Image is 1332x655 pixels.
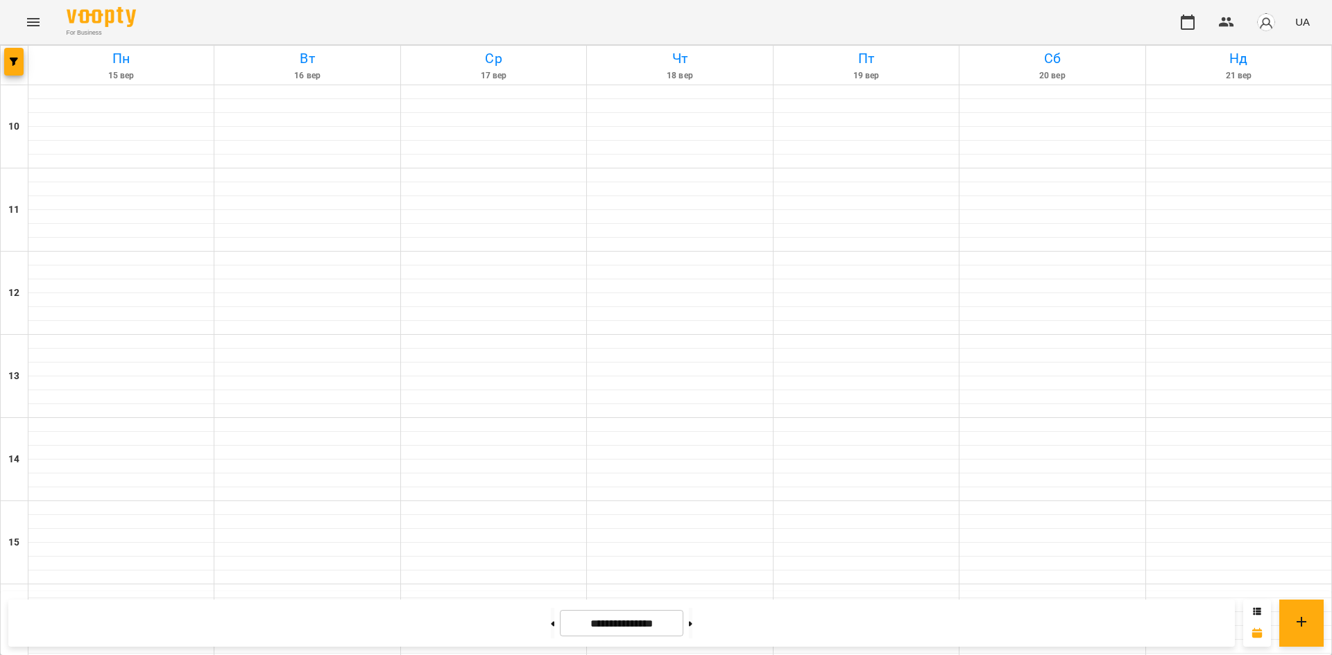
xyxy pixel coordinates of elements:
h6: 18 вер [589,69,770,82]
h6: 19 вер [776,69,957,82]
h6: Сб [962,48,1143,69]
button: UA [1290,9,1315,35]
img: avatar_s.png [1256,12,1276,32]
h6: Чт [589,48,770,69]
h6: 21 вер [1148,69,1329,82]
h6: Пт [776,48,957,69]
h6: Ср [403,48,584,69]
h6: 13 [8,369,19,384]
span: For Business [67,28,136,37]
h6: 17 вер [403,69,584,82]
h6: Пн [31,48,212,69]
h6: Вт [216,48,398,69]
h6: 20 вер [962,69,1143,82]
span: UA [1295,15,1310,29]
img: Voopty Logo [67,7,136,27]
h6: 10 [8,119,19,134]
h6: 11 [8,202,19,218]
h6: 14 [8,452,19,467]
h6: 12 [8,286,19,301]
h6: 15 вер [31,69,212,82]
h6: 15 [8,535,19,550]
h6: Нд [1148,48,1329,69]
h6: 16 вер [216,69,398,82]
button: Menu [17,6,50,39]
